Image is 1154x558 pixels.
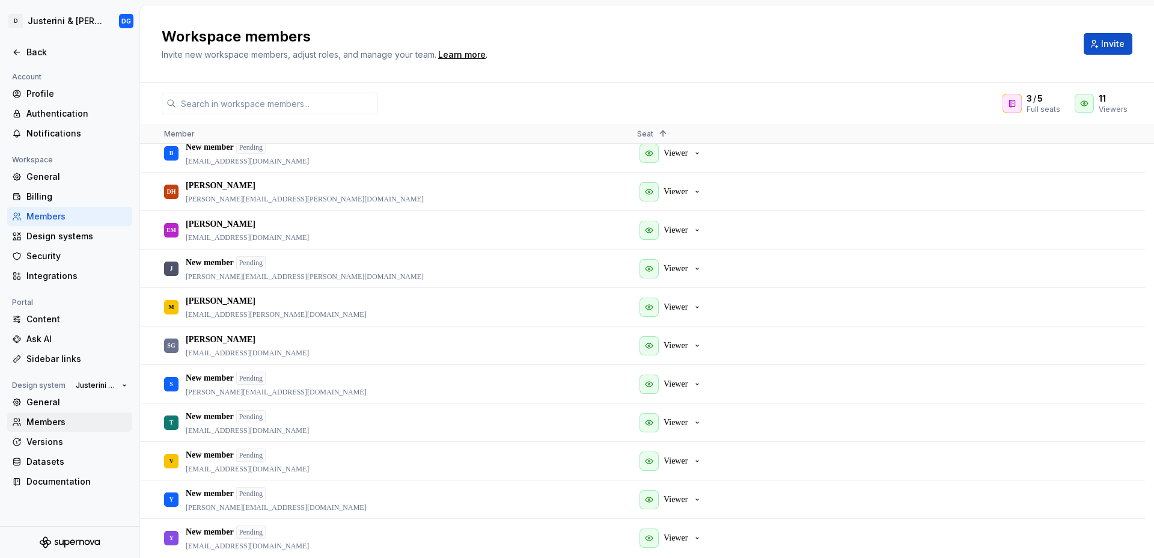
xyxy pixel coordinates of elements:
div: Pending [236,526,266,539]
button: Viewer [637,372,707,396]
a: Learn more [438,49,486,61]
a: Ask AI [7,330,132,349]
a: Notifications [7,124,132,143]
div: SG [167,334,175,357]
p: New member [186,488,234,500]
p: New member [186,526,234,538]
p: New member [186,257,234,269]
p: Viewer [664,340,688,352]
span: 5 [1037,93,1043,105]
div: Y [169,488,173,511]
p: [EMAIL_ADDRESS][DOMAIN_NAME] [186,156,309,166]
span: Justerini & [PERSON_NAME] [76,381,117,390]
div: D [8,14,23,28]
div: DG [121,16,131,26]
a: Sidebar links [7,349,132,369]
button: Viewer [637,257,707,281]
button: Viewer [637,180,707,204]
p: [PERSON_NAME] [186,295,255,307]
a: Authentication [7,104,132,123]
p: [PERSON_NAME][EMAIL_ADDRESS][PERSON_NAME][DOMAIN_NAME] [186,194,424,204]
p: [EMAIL_ADDRESS][PERSON_NAME][DOMAIN_NAME] [186,310,367,319]
span: . [436,51,487,60]
div: Versions [26,436,127,448]
span: Invite new workspace members, adjust roles, and manage your team. [162,49,436,60]
a: Back [7,43,132,62]
div: Design system [7,378,70,393]
input: Search in workspace members... [176,93,378,114]
h2: Workspace members [162,27,1069,46]
div: EM [166,218,176,242]
button: Viewer [637,218,707,242]
p: Viewer [664,494,688,506]
div: Y [169,526,173,550]
div: V [169,449,173,473]
button: Viewer [637,141,707,165]
p: Viewer [664,455,688,467]
button: DJusterini & [PERSON_NAME]DG [2,8,137,34]
div: Pending [236,487,266,500]
span: 11 [1099,93,1106,105]
button: Viewer [637,295,707,319]
a: Members [7,412,132,432]
a: Supernova Logo [40,536,100,548]
div: Sidebar links [26,353,127,365]
p: [PERSON_NAME][EMAIL_ADDRESS][DOMAIN_NAME] [186,503,367,512]
a: General [7,167,132,186]
a: Security [7,247,132,266]
div: Profile [26,88,127,100]
p: Viewer [664,301,688,313]
div: Workspace [7,153,58,167]
p: Viewer [664,263,688,275]
a: Versions [7,432,132,452]
p: [PERSON_NAME][EMAIL_ADDRESS][DOMAIN_NAME] [186,387,367,397]
div: Integrations [26,270,127,282]
div: DH [167,180,176,203]
span: Seat [637,129,653,138]
div: Pending [236,256,266,269]
div: Authentication [26,108,127,120]
p: [PERSON_NAME] [186,334,255,346]
div: Design systems [26,230,127,242]
div: Pending [236,372,266,385]
div: Notifications [26,127,127,139]
p: [EMAIL_ADDRESS][DOMAIN_NAME] [186,233,309,242]
div: Billing [26,191,127,203]
p: Viewer [664,378,688,390]
span: Invite [1101,38,1125,50]
div: Full seats [1027,105,1060,114]
button: Invite [1084,33,1132,55]
div: Members [26,416,127,428]
div: Pending [236,410,266,423]
div: Pending [236,449,266,462]
span: 3 [1027,93,1032,105]
a: Members [7,207,132,226]
button: Viewer [637,526,707,550]
p: Viewer [664,532,688,544]
a: Billing [7,187,132,206]
div: Documentation [26,476,127,488]
a: Datasets [7,452,132,471]
p: Viewer [664,417,688,429]
p: New member [186,449,234,461]
button: Viewer [637,411,707,435]
div: T [169,411,174,434]
p: [EMAIL_ADDRESS][DOMAIN_NAME] [186,464,309,474]
p: [PERSON_NAME][EMAIL_ADDRESS][PERSON_NAME][DOMAIN_NAME] [186,272,424,281]
div: Back [26,46,127,58]
div: Members [26,210,127,222]
p: [PERSON_NAME] [186,180,255,192]
div: Justerini & [PERSON_NAME] [28,15,105,27]
a: Integrations [7,266,132,286]
a: Documentation [7,472,132,491]
div: Datasets [26,456,127,468]
span: Member [164,129,195,138]
p: Viewer [664,186,688,198]
p: Viewer [664,147,688,159]
div: General [26,396,127,408]
div: B [169,141,174,165]
button: Viewer [637,449,707,473]
a: Design systems [7,227,132,246]
p: New member [186,372,234,384]
a: Content [7,310,132,329]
